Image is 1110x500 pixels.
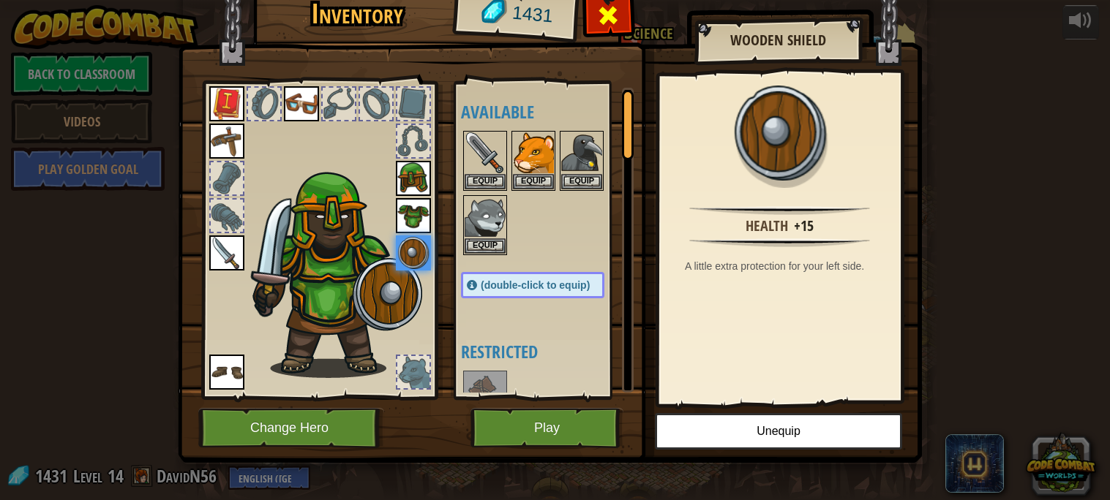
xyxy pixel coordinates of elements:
img: portrait.png [396,198,431,233]
div: +15 [794,216,814,237]
h4: Restricted [461,342,634,361]
button: Play [470,408,623,448]
button: Equip [513,174,554,189]
img: portrait.png [209,235,244,270]
img: portrait.png [209,355,244,390]
span: (double-click to equip) [481,279,590,291]
img: hr.png [689,206,870,215]
img: Gordon-Head.png [246,164,427,378]
img: hr.png [689,238,870,247]
img: portrait.png [396,161,431,196]
div: A little extra protection for your left side. [685,259,882,273]
img: male.png [246,165,425,378]
img: portrait.png [209,124,244,159]
img: portrait.png [465,132,506,173]
img: portrait.png [465,372,506,413]
div: Health [746,216,788,237]
img: portrait.png [513,132,554,173]
button: Equip [465,174,506,189]
img: portrait.png [465,197,506,238]
img: portrait.png [396,235,431,270]
img: portrait.png [732,86,828,181]
button: Equip [465,238,506,254]
img: portrait.png [561,132,602,173]
h4: Available [461,102,634,121]
button: Change Hero [198,408,384,448]
img: portrait.png [209,86,244,121]
button: Unequip [655,413,902,450]
h2: Wooden Shield [709,32,847,48]
button: Equip [561,174,602,189]
img: portrait.png [284,86,319,121]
